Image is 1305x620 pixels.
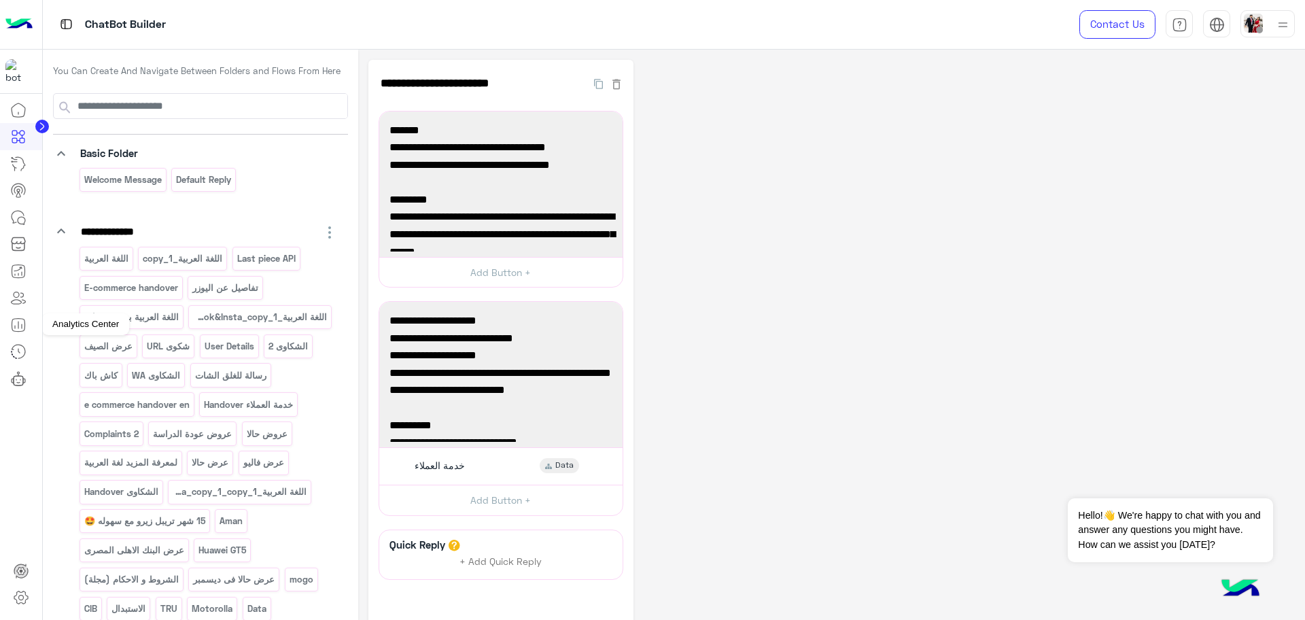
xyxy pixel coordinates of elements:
[159,601,178,617] p: TRU
[175,172,232,188] p: Default reply
[5,59,30,84] img: 1403182699927242
[85,16,166,34] p: ChatBot Builder
[192,572,276,587] p: عرض حالا فى ديسمبر
[53,145,69,162] i: keyboard_arrow_down
[389,434,612,451] span: ✅ بنك CIB
[389,364,612,399] span: - 12شهر بسعر قبل الخصم +10% خصم إضافي، بروموكود: NBE10
[80,147,138,159] span: Basic Folder
[219,513,244,529] p: Aman
[610,75,623,91] button: Delete Flow
[83,601,98,617] p: CIB
[191,601,234,617] p: Motorolla
[389,330,612,347] span: التقسيط بدون فوائد بدون مصاريف
[246,601,267,617] p: Data
[83,455,178,470] p: لمعرفة المزيد لغة العربية
[379,257,623,288] button: Add Button +
[203,397,294,413] p: Handover خدمة العملاء
[83,542,185,558] p: عرض البنك الاهلى المصرى
[131,368,181,383] p: الشكاوى WA
[379,485,623,515] button: Add Button +
[1274,16,1291,33] img: profile
[242,455,285,470] p: عرض فاليو
[288,572,314,587] p: mogo
[83,484,159,500] p: الشكاوى Handover
[1166,10,1193,39] a: tab
[83,426,139,442] p: Complaints 2
[459,555,542,567] span: + Add Quick Reply
[42,313,129,335] div: Analytics Center
[389,122,612,139] span: ✅حالا :
[587,75,610,91] button: Duplicate Flow
[58,16,75,33] img: tab
[1068,498,1272,562] span: Hello!👋 We're happy to chat with you and answer any questions you might have. How can we assist y...
[450,551,552,572] button: + Add Quick Reply
[1079,10,1155,39] a: Contact Us
[389,191,612,209] span: ✅فاليو :
[146,339,191,354] p: شكوى URL
[389,208,612,260] span: تقسيط تريبل زيرو حتى 12 شهر، أو حتى 24 شهر بدون فوائد أو مقدم على كل المنتجات من الفروع والأونلاي...
[389,347,612,364] span: - 6 أشهر بسعر الخصم
[540,458,579,473] div: Data
[1244,14,1263,33] img: userImage
[53,223,69,239] i: keyboard_arrow_down
[191,455,230,470] p: عرض حالا
[389,156,612,174] span: ⁠فروع واونلاين ⁠يوم ١٩ و ٢٠ سبتمبر فقط
[83,339,133,354] p: عرض الصيف
[198,542,247,558] p: Huawei GT5
[142,251,224,266] p: اللغة العربية_copy_1
[83,513,206,529] p: 15 شهر تريبل زيرو مع سهوله 🤩
[83,309,179,325] p: اللغة العربية بدون منتجات
[53,65,348,78] p: You Can Create And Navigate Between Folders and Flows From Here
[555,460,574,472] span: Data
[386,538,449,551] h6: Quick Reply
[1209,17,1225,33] img: tab
[152,426,233,442] p: عروض عودة الدراسة
[83,368,118,383] p: كاش باك
[111,601,147,617] p: الاستبدال
[83,280,179,296] p: E-commerce handover
[389,399,612,417] span: -18 / 24 شهر بسعر قبل الخصم
[83,397,190,413] p: e commerce handover en
[236,251,296,266] p: Last piece API
[192,280,260,296] p: تفاصيل عن اليوزر
[192,309,328,325] p: اللغة العربية_Facebook&Insta_copy_1
[83,172,162,188] p: Welcome Message
[83,251,129,266] p: اللغة العربية
[245,426,288,442] p: عروض حالا
[1172,17,1187,33] img: tab
[194,368,267,383] p: رسالة للغلق الشات
[83,572,179,587] p: الشروط و الاحكام (مجلة)
[268,339,309,354] p: الشكاوى 2
[1217,566,1264,613] img: hulul-logo.png
[172,484,308,500] p: اللغة العربية_Facebook&Insta_copy_1_copy_1
[389,139,612,156] span: تقسيط حتى ١٢ شهر تريبل زيرو بسعر الكاش
[5,10,33,39] img: Logo
[415,460,465,472] span: خدمة العملاء
[203,339,255,354] p: User Details
[389,312,612,330] span: ✅ البنك الأهلي المصري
